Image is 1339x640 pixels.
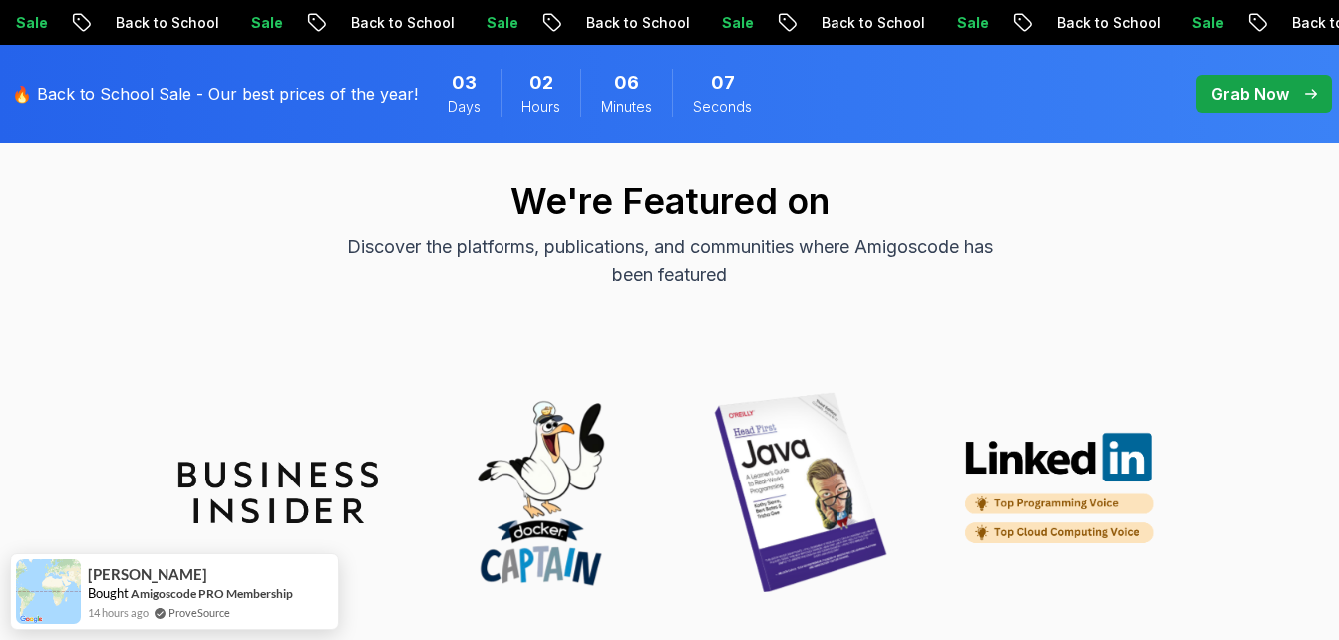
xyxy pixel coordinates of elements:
[88,566,207,583] span: [PERSON_NAME]
[335,13,471,33] p: Back to School
[448,97,481,117] span: Days
[178,462,378,523] img: partner_insider
[941,13,1005,33] p: Sale
[711,69,735,97] span: 7 Seconds
[521,97,560,117] span: Hours
[601,97,652,117] span: Minutes
[12,82,418,106] p: 🔥 Back to School Sale - Our best prices of the year!
[1176,13,1240,33] p: Sale
[1211,82,1289,106] p: Grab Now
[614,69,639,97] span: 6 Minutes
[471,13,534,33] p: Sale
[335,233,1005,289] p: Discover the platforms, publications, and communities where Amigoscode has been featured
[235,13,299,33] p: Sale
[452,69,477,97] span: 3 Days
[16,559,81,624] img: provesource social proof notification image
[693,97,752,117] span: Seconds
[88,604,149,621] span: 14 hours ago
[701,393,900,592] img: partner_java
[440,393,639,592] img: partner_docker
[529,69,553,97] span: 2 Hours
[706,13,770,33] p: Sale
[962,432,1162,554] img: partner_linkedin
[10,181,1329,221] h2: We're Featured on
[806,13,941,33] p: Back to School
[131,586,293,601] a: Amigoscode PRO Membership
[1041,13,1176,33] p: Back to School
[168,604,230,621] a: ProveSource
[570,13,706,33] p: Back to School
[88,585,129,601] span: Bought
[100,13,235,33] p: Back to School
